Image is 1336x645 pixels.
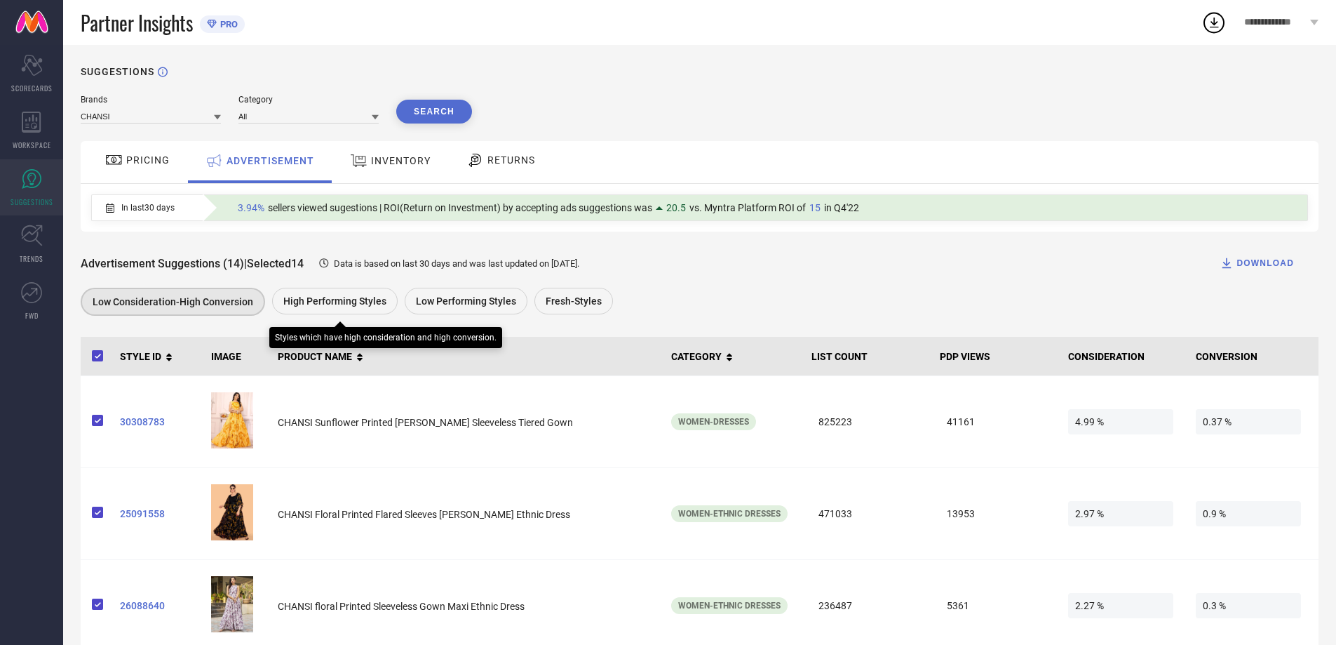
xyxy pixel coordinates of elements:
[283,295,386,307] span: High Performing Styles
[666,202,686,213] span: 20.5
[217,19,238,29] span: PRO
[275,333,497,343] div: Styles which have high consideration and high conversion.
[211,392,253,448] img: VaSgcn1K_71c324a9985045d184c1b49327f8b9b7.jpg
[81,66,154,77] h1: SUGGESTIONS
[278,417,573,428] span: CHANSI Sunflower Printed [PERSON_NAME] Sleeveless Tiered Gown
[278,601,525,612] span: CHANSI floral Printed Sleeveless Gown Maxi Ethnic Dress
[689,202,806,213] span: vs. Myntra Platform ROI of
[20,253,43,264] span: TRENDS
[1190,337,1318,376] th: CONVERSION
[81,95,221,105] div: Brands
[809,202,821,213] span: 15
[334,258,579,269] span: Data is based on last 30 days and was last updated on [DATE] .
[238,202,264,213] span: 3.94%
[940,593,1045,618] span: 5361
[120,600,200,611] a: 26088640
[272,337,666,376] th: PRODUCT NAME
[666,337,806,376] th: CATEGORY
[678,417,749,427] span: Women-Dresses
[806,337,934,376] th: LIST COUNT
[1068,593,1173,618] span: 2.27 %
[211,484,253,540] img: 0ca827d6-4615-4565-b065-aa0664e267ae1695292987704CHANSIFloralPrintedGeorgetteMaxiGownEthnicDress1...
[940,409,1045,434] span: 41161
[811,501,917,526] span: 471033
[231,199,866,217] div: Percentage of sellers who have viewed suggestions for the current Insight Type
[1068,409,1173,434] span: 4.99 %
[93,296,253,307] span: Low Consideration-High Conversion
[278,509,570,520] span: CHANSI Floral Printed Flared Sleeves [PERSON_NAME] Ethnic Dress
[81,8,193,37] span: Partner Insights
[396,100,472,124] button: Search
[940,501,1045,526] span: 13953
[114,337,205,376] th: STYLE ID
[120,508,200,519] a: 25091558
[1201,10,1227,35] div: Open download list
[126,154,170,166] span: PRICING
[81,257,244,270] span: Advertisement Suggestions (14)
[811,409,917,434] span: 825223
[1196,593,1301,618] span: 0.3 %
[678,509,781,519] span: Women-Ethnic Dresses
[11,83,53,93] span: SCORECARDS
[1196,409,1301,434] span: 0.37 %
[1196,501,1301,526] span: 0.9 %
[205,337,272,376] th: IMAGE
[247,257,304,270] span: Selected 14
[1062,337,1191,376] th: CONSIDERATION
[211,576,253,632] img: 007bb927-e21a-45d2-bd37-c85c35ea52bc1701151341300EthnicDresses1.jpg
[238,95,379,105] div: Category
[268,202,652,213] span: sellers viewed sugestions | ROI(Return on Investment) by accepting ads suggestions was
[1220,256,1294,270] div: DOWNLOAD
[25,310,39,321] span: FWD
[1068,501,1173,526] span: 2.97 %
[1202,249,1311,277] button: DOWNLOAD
[121,203,175,213] span: In last 30 days
[13,140,51,150] span: WORKSPACE
[11,197,53,207] span: SUGGESTIONS
[227,155,314,166] span: ADVERTISEMENT
[934,337,1062,376] th: PDP VIEWS
[120,416,200,427] a: 30308783
[416,295,516,307] span: Low Performing Styles
[824,202,859,213] span: in Q4'22
[811,593,917,618] span: 236487
[244,257,247,270] span: |
[371,155,431,166] span: INVENTORY
[546,295,602,307] span: Fresh-Styles
[487,154,535,166] span: RETURNS
[678,601,781,611] span: Women-Ethnic Dresses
